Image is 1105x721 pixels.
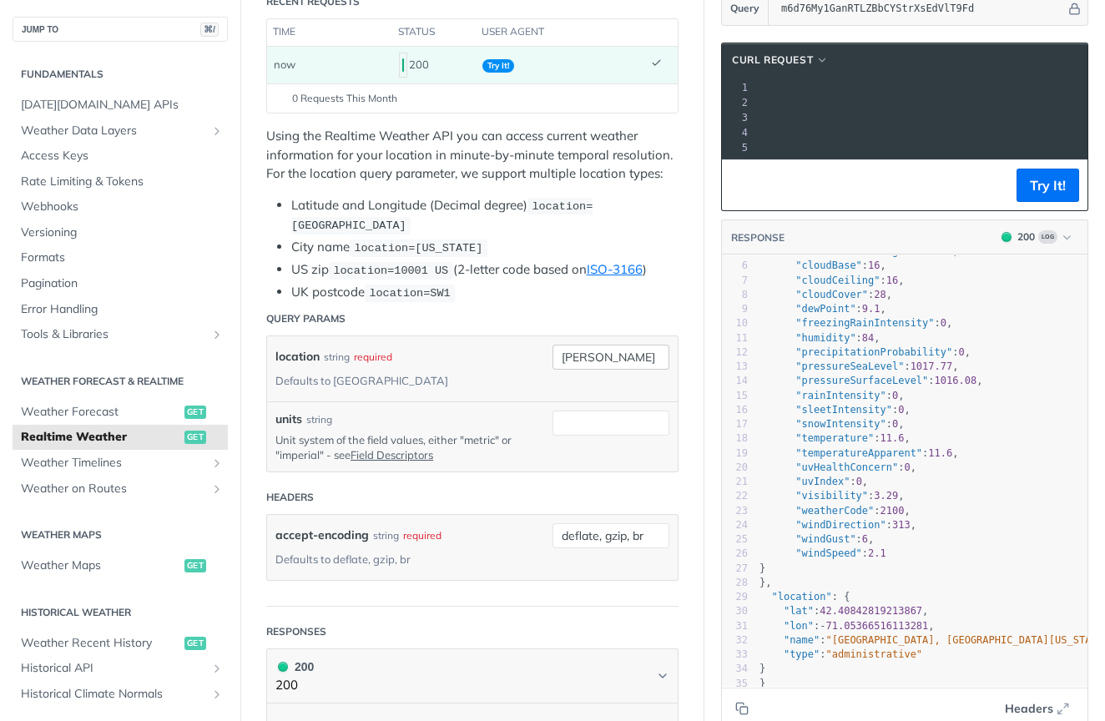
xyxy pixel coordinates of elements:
a: Weather on RoutesShow subpages for Weather on Routes [13,476,228,502]
button: Try It! [1017,169,1079,202]
span: 11.6 [928,447,952,459]
span: Versioning [21,224,224,241]
span: : { [759,591,850,603]
div: 11 [722,331,748,345]
span: 200 [402,58,404,72]
p: Unit system of the field values, either "metric" or "imperial" - see [275,432,527,462]
div: 6 [722,259,748,273]
span: : , [759,461,916,473]
a: Realtime Weatherget [13,425,228,450]
button: Copy to clipboard [730,173,754,198]
span: get [184,431,206,444]
div: string [373,523,399,547]
p: Using the Realtime Weather API you can access current weather information for your location in mi... [266,127,679,184]
div: 12 [722,345,748,360]
span: : , [759,275,905,286]
a: Versioning [13,220,228,245]
span: 313 [892,519,911,531]
span: Historical Climate Normals [21,686,206,703]
div: 200 [399,51,469,79]
div: 29 [722,590,748,604]
a: Error Handling [13,297,228,322]
span: 0 [941,317,946,329]
span: 200 [278,662,288,672]
span: [DATE][DOMAIN_NAME] APIs [21,97,224,113]
a: Pagination [13,271,228,296]
div: 8 [722,288,748,302]
span: : , [759,605,928,617]
span: Query [730,1,759,16]
span: : , [759,289,892,300]
span: Weather Timelines [21,455,206,471]
button: Show subpages for Weather Timelines [210,456,224,470]
span: : , [759,346,971,358]
th: user agent [476,19,644,46]
div: 10 [722,316,748,330]
a: Weather Recent Historyget [13,631,228,656]
div: 31 [722,619,748,633]
div: 30 [722,604,748,618]
a: Tools & LibrariesShow subpages for Tools & Libraries [13,322,228,347]
div: 2 [722,95,750,110]
div: required [354,345,392,369]
div: 28 [722,576,748,590]
a: Access Keys [13,144,228,169]
span: Pagination [21,275,224,292]
div: 27 [722,562,748,576]
div: 7 [722,274,748,288]
button: Show subpages for Weather Data Layers [210,124,224,138]
div: 3 [722,110,750,125]
label: units [275,411,302,428]
div: 19 [722,446,748,461]
span: "windDirection" [795,519,886,531]
div: 9 [722,302,748,316]
span: "windGust" [795,533,855,545]
span: "name" [784,634,820,646]
span: 84 [862,332,874,344]
span: 28 [874,289,886,300]
span: "type" [784,648,820,660]
a: Formats [13,245,228,270]
span: "rainIntensity" [795,390,886,401]
span: : , [759,490,905,502]
span: "visibility" [795,490,868,502]
span: "sleetIntensity" [795,404,892,416]
h2: Weather Maps [13,527,228,542]
span: Weather Maps [21,557,180,574]
span: "cloudCeiling" [795,275,880,286]
div: Defaults to [GEOGRAPHIC_DATA] [275,369,448,393]
button: Copy to clipboard [730,696,754,721]
span: Weather Forecast [21,404,180,421]
span: : , [759,390,905,401]
span: Historical API [21,660,206,677]
label: accept-encoding [275,523,369,547]
button: Show subpages for Tools & Libraries [210,328,224,341]
span: : [759,648,922,660]
h2: Fundamentals [13,67,228,82]
th: time [267,19,392,46]
span: 1017.77 [911,360,953,372]
span: "lon" [784,620,814,632]
a: Rate Limiting & Tokens [13,169,228,194]
span: location=SW1 [369,287,450,300]
div: 14 [722,374,748,388]
svg: Chevron [656,669,669,683]
div: 32 [722,633,748,648]
div: 24 [722,518,748,532]
span: Headers [1005,700,1053,718]
button: RESPONSE [730,229,785,246]
h2: Weather Forecast & realtime [13,374,228,389]
span: - [820,620,825,632]
button: JUMP TO⌘/ [13,17,228,42]
h2: Historical Weather [13,605,228,620]
span: Webhooks [21,199,224,215]
span: 0 [892,390,898,401]
a: Weather Forecastget [13,400,228,425]
li: US zip (2-letter code based on ) [291,260,679,280]
span: get [184,406,206,419]
span: cURL Request [732,53,813,68]
a: Webhooks [13,194,228,219]
button: Show subpages for Historical Climate Normals [210,688,224,701]
span: : , [759,360,959,372]
span: "cloudBase" [795,260,861,271]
